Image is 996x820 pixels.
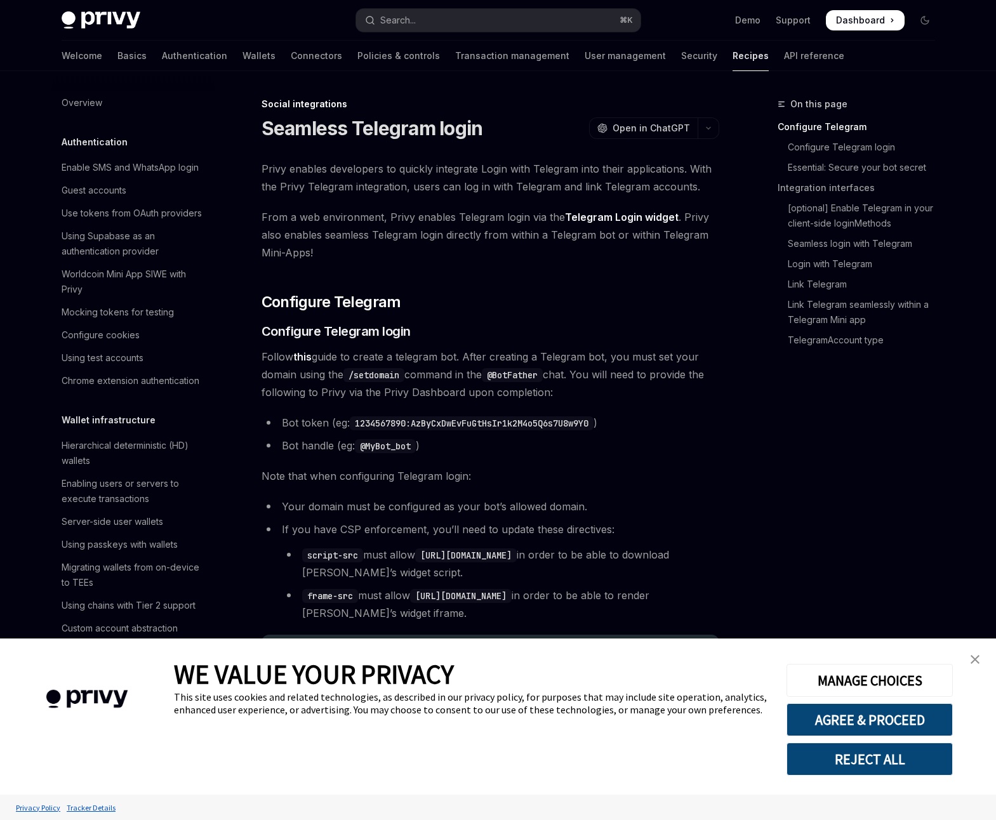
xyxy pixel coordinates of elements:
[262,98,719,110] div: Social integrations
[262,160,719,195] span: Privy enables developers to quickly integrate Login with Telegram into their applications. With t...
[585,41,666,71] a: User management
[62,228,206,259] div: Using Supabase as an authentication provider
[51,156,214,179] a: Enable SMS and WhatsApp login
[51,533,214,556] a: Using passkeys with wallets
[380,13,416,28] div: Search...
[778,274,945,294] a: Link Telegram
[262,467,719,485] span: Note that when configuring Telegram login:
[355,439,416,453] code: @MyBot_bot
[620,15,633,25] span: ⌘ K
[293,350,312,364] a: this
[787,703,953,736] button: AGREE & PROCEED
[915,10,935,30] button: Toggle dark mode
[62,598,196,613] div: Using chains with Tier 2 support
[62,537,178,552] div: Using passkeys with wallets
[778,330,945,350] a: TelegramAccount type
[733,41,769,71] a: Recipes
[613,122,690,135] span: Open in ChatGPT
[778,137,945,157] a: Configure Telegram login
[62,135,128,150] h5: Authentication
[836,14,885,27] span: Dashboard
[778,157,945,178] a: Essential: Secure your bot secret
[51,434,214,472] a: Hierarchical deterministic (HD) wallets
[51,369,214,392] a: Chrome extension authentication
[51,594,214,617] a: Using chains with Tier 2 support
[778,294,945,330] a: Link Telegram seamlessly within a Telegram Mini app
[282,586,719,622] li: must allow in order to be able to render [PERSON_NAME]’s widget iframe.
[162,41,227,71] a: Authentication
[62,514,163,529] div: Server-side user wallets
[415,548,517,562] code: [URL][DOMAIN_NAME]
[778,234,945,254] a: Seamless login with Telegram
[51,324,214,347] a: Configure cookies
[62,560,206,590] div: Migrating wallets from on-device to TEEs
[302,548,363,562] code: script-src
[62,621,206,651] div: Custom account abstraction implementation
[787,664,953,697] button: MANAGE CHOICES
[410,589,512,603] code: [URL][DOMAIN_NAME]
[784,41,844,71] a: API reference
[357,41,440,71] a: Policies & controls
[51,347,214,369] a: Using test accounts
[778,178,945,198] a: Integration interfaces
[174,691,767,716] div: This site uses cookies and related technologies, as described in our privacy policy, for purposes...
[778,198,945,234] a: [optional] Enable Telegram in your client-side loginMethods
[971,655,979,664] img: close banner
[242,41,276,71] a: Wallets
[262,348,719,401] span: Follow guide to create a telegram bot. After creating a Telegram bot, you must set your domain us...
[262,498,719,515] li: Your domain must be configured as your bot’s allowed domain.
[63,797,119,819] a: Tracker Details
[262,414,719,432] li: Bot token (eg: )
[13,797,63,819] a: Privacy Policy
[174,658,454,691] span: WE VALUE YOUR PRIVACY
[51,202,214,225] a: Use tokens from OAuth providers
[51,556,214,594] a: Migrating wallets from on-device to TEEs
[778,117,945,137] a: Configure Telegram
[62,206,202,221] div: Use tokens from OAuth providers
[262,322,411,340] span: Configure Telegram login
[482,368,543,382] code: @BotFather
[62,476,206,506] div: Enabling users or servers to execute transactions
[565,211,679,224] a: Telegram Login widget
[262,292,401,312] span: Configure Telegram
[62,183,126,198] div: Guest accounts
[681,41,717,71] a: Security
[350,416,594,430] code: 1234567890:AzByCxDwEvFuGtHsIr1k2M4o5Q6s7U8w9Y0
[62,413,156,428] h5: Wallet infrastructure
[343,368,404,382] code: /setdomain
[51,301,214,324] a: Mocking tokens for testing
[282,546,719,581] li: must allow in order to be able to download [PERSON_NAME]’s widget script.
[778,254,945,274] a: Login with Telegram
[51,617,214,655] a: Custom account abstraction implementation
[62,327,140,343] div: Configure cookies
[735,14,760,27] a: Demo
[62,160,199,175] div: Enable SMS and WhatsApp login
[62,373,199,388] div: Chrome extension authentication
[589,117,698,139] button: Open in ChatGPT
[356,9,641,32] button: Open search
[455,41,569,71] a: Transaction management
[51,179,214,202] a: Guest accounts
[51,510,214,533] a: Server-side user wallets
[19,671,155,727] img: company logo
[62,267,206,297] div: Worldcoin Mini App SIWE with Privy
[787,743,953,776] button: REJECT ALL
[291,41,342,71] a: Connectors
[776,14,811,27] a: Support
[51,225,214,263] a: Using Supabase as an authentication provider
[262,520,719,622] li: If you have CSP enforcement, you’ll need to update these directives:
[62,41,102,71] a: Welcome
[262,117,483,140] h1: Seamless Telegram login
[62,305,174,320] div: Mocking tokens for testing
[51,91,214,114] a: Overview
[51,263,214,301] a: Worldcoin Mini App SIWE with Privy
[51,472,214,510] a: Enabling users or servers to execute transactions
[117,41,147,71] a: Basics
[790,96,847,112] span: On this page
[262,208,719,261] span: From a web environment, Privy enables Telegram login via the . Privy also enables seamless Telegr...
[62,350,143,366] div: Using test accounts
[302,589,358,603] code: frame-src
[62,95,102,110] div: Overview
[62,11,140,29] img: dark logo
[62,438,206,468] div: Hierarchical deterministic (HD) wallets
